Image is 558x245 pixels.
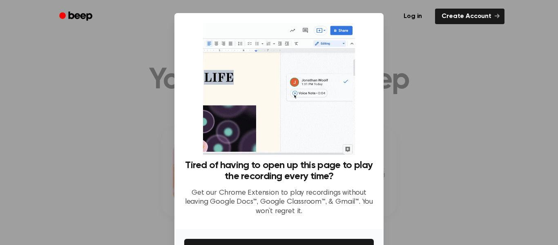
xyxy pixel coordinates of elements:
[203,23,355,155] img: Beep extension in action
[184,189,374,216] p: Get our Chrome Extension to play recordings without leaving Google Docs™, Google Classroom™, & Gm...
[435,9,504,24] a: Create Account
[54,9,100,25] a: Beep
[395,7,430,26] a: Log in
[184,160,374,182] h3: Tired of having to open up this page to play the recording every time?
